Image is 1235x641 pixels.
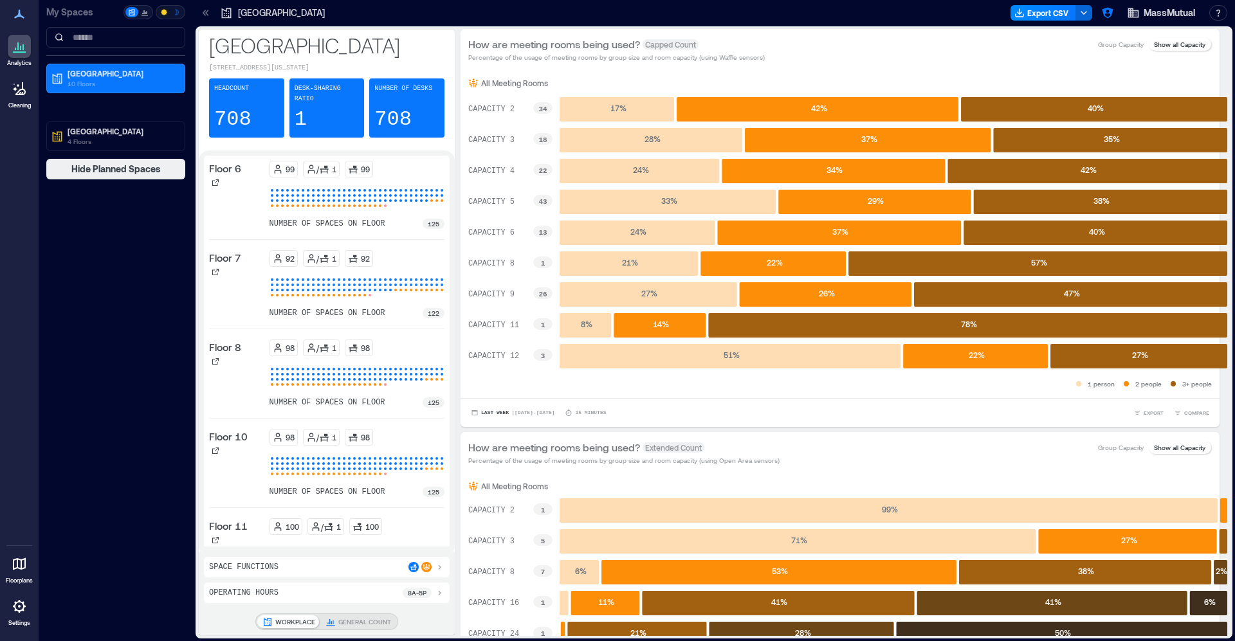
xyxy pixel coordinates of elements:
a: Floorplans [2,548,37,588]
p: number of spaces on floor [270,487,385,497]
p: Floor 8 [209,339,241,355]
text: 40 % [1089,227,1105,236]
text: 21 % [630,628,646,637]
p: 100 [286,521,299,532]
text: CAPACITY 24 [468,629,519,638]
text: CAPACITY 8 [468,568,515,577]
span: COMPARE [1184,409,1209,417]
text: 26 % [819,289,835,298]
text: CAPACITY 11 [468,321,519,330]
p: Floor 10 [209,429,248,444]
p: Analytics [7,59,32,67]
p: [GEOGRAPHIC_DATA] [68,68,176,78]
p: [GEOGRAPHIC_DATA] [68,126,176,136]
text: 27 % [641,289,657,298]
p: Space Functions [209,562,279,572]
p: 125 [428,487,439,497]
p: Floorplans [6,577,33,584]
text: 29 % [868,196,884,205]
p: 98 [361,432,370,442]
p: Group Capacity [1098,442,1144,453]
text: 37 % [832,227,848,236]
p: Desk-sharing ratio [295,84,360,104]
text: 41 % [771,597,787,606]
p: Percentage of the usage of meeting rooms by group size and room capacity (using Waffle sensors) [468,52,765,62]
p: Number of Desks [374,84,432,94]
p: Floor 7 [209,250,241,266]
text: CAPACITY 2 [468,105,515,114]
button: Hide Planned Spaces [46,159,185,179]
button: COMPARE [1171,406,1212,419]
text: 27 % [1121,536,1137,545]
p: 708 [214,107,252,132]
p: How are meeting rooms being used? [468,440,640,455]
text: 38 % [1078,566,1094,575]
text: 22 % [969,350,985,359]
text: 47 % [1064,289,1080,298]
p: number of spaces on floor [270,397,385,408]
p: Floor 11 [209,518,248,534]
text: 22 % [767,258,783,267]
p: [STREET_ADDRESS][US_STATE] [209,63,444,73]
p: Percentage of the usage of meeting rooms by group size and room capacity (using Open Area sensors) [468,455,780,465]
span: EXPORT [1144,409,1164,417]
text: 42 % [811,104,827,113]
text: CAPACITY 3 [468,136,515,145]
p: 98 [286,432,295,442]
text: CAPACITY 2 [468,506,515,515]
p: Headcount [214,84,249,94]
p: Operating Hours [209,588,279,598]
text: 14 % [653,320,669,329]
text: 28 % [795,628,811,637]
text: CAPACITY 5 [468,197,515,206]
button: Export CSV [1011,5,1076,21]
p: / [316,164,319,174]
text: 6 % [575,566,587,575]
text: 34 % [827,165,843,174]
p: 1 person [1088,379,1115,389]
text: CAPACITY 16 [468,599,519,608]
text: CAPACITY 4 [468,167,515,176]
text: 42 % [1081,165,1097,174]
span: MassMutual [1144,6,1195,19]
text: 51 % [724,350,740,359]
p: Show all Capacity [1154,39,1205,50]
p: 122 [428,308,439,318]
p: 98 [286,343,295,353]
text: 24 % [633,165,649,174]
text: 53 % [772,566,788,575]
p: 99 [361,164,370,174]
p: Show all Capacity [1154,442,1205,453]
text: 27 % [1132,350,1148,359]
p: All Meeting Rooms [481,78,548,88]
text: 71 % [791,536,807,545]
p: 2 people [1135,379,1162,389]
p: 98 [361,343,370,353]
p: 15 minutes [575,409,606,417]
text: 21 % [622,258,638,267]
span: Extended Count [643,442,704,453]
text: 37 % [861,134,877,143]
p: [GEOGRAPHIC_DATA] [238,6,325,19]
p: / [316,343,319,353]
p: Settings [8,619,30,627]
text: 57 % [1031,258,1047,267]
p: 125 [428,397,439,408]
p: Cleaning [8,102,31,109]
button: Last Week |[DATE]-[DATE] [468,406,557,419]
text: 17 % [610,104,627,113]
p: How are meeting rooms being used? [468,37,640,52]
p: Floor 6 [209,161,241,176]
p: number of spaces on floor [270,308,385,318]
p: 4 Floors [68,136,176,147]
text: 11 % [598,597,614,606]
text: CAPACITY 3 [468,537,515,546]
text: 40 % [1088,104,1104,113]
p: 125 [428,219,439,229]
p: 1 [332,164,336,174]
a: Analytics [3,31,35,71]
text: 33 % [661,196,677,205]
text: 41 % [1045,597,1061,606]
p: 1 [295,107,307,132]
p: 1 [332,253,336,264]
